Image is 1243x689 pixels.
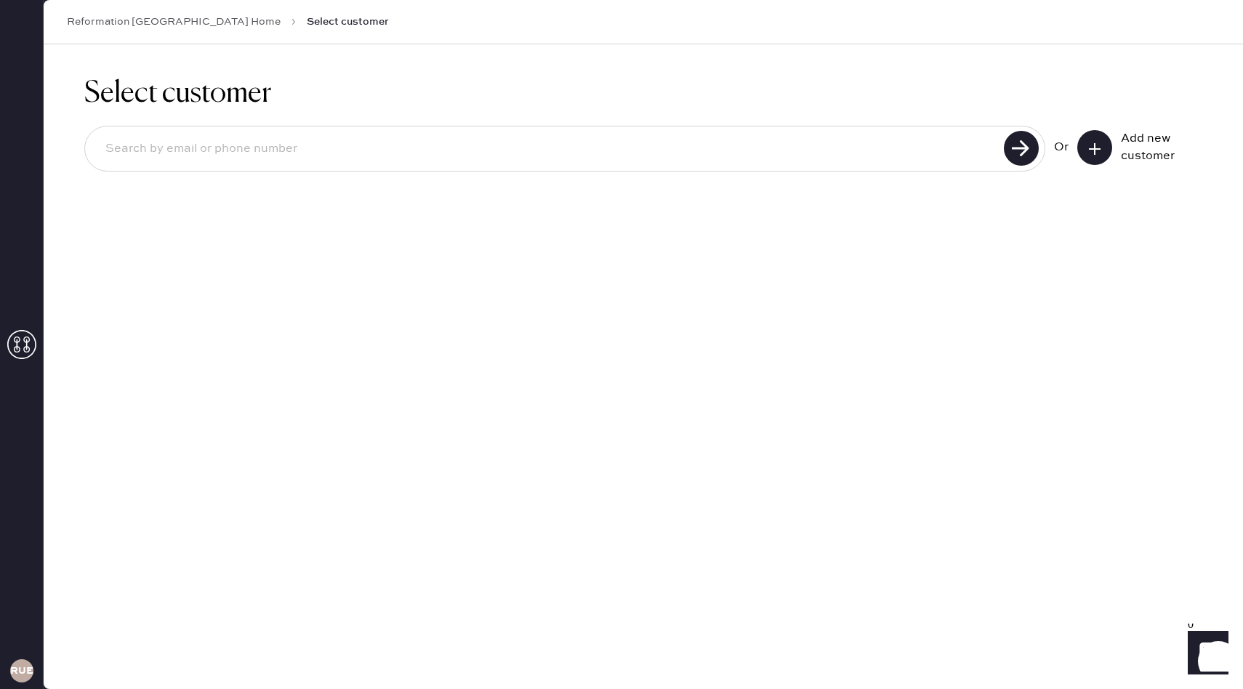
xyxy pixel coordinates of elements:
h3: RUESA [10,666,33,676]
input: Search by email or phone number [94,132,999,166]
h1: Select customer [84,76,1202,111]
span: Select customer [307,15,389,29]
div: Or [1054,139,1069,156]
a: Reformation [GEOGRAPHIC_DATA] Home [67,15,281,29]
iframe: Front Chat [1174,624,1236,686]
div: Add new customer [1121,130,1194,165]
